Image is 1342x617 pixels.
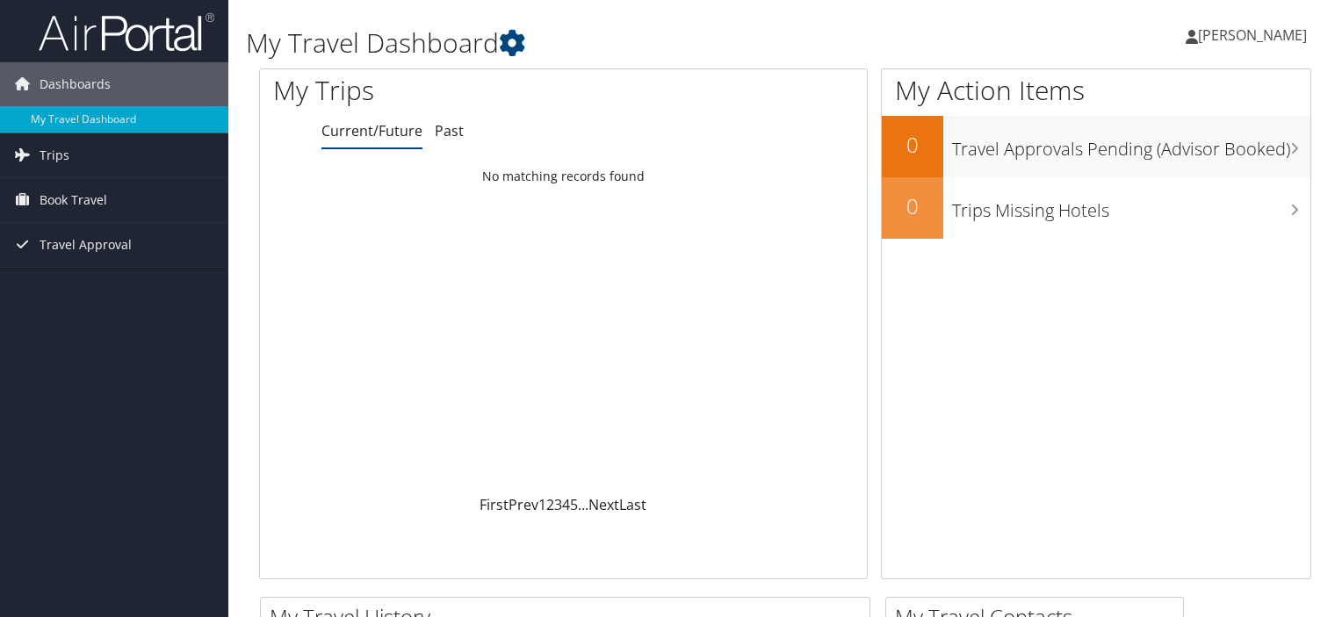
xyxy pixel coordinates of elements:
h1: My Travel Dashboard [246,25,965,61]
a: Prev [509,495,538,514]
a: 0Travel Approvals Pending (Advisor Booked) [882,116,1310,177]
span: Book Travel [40,178,107,222]
a: [PERSON_NAME] [1186,9,1324,61]
a: 4 [562,495,570,514]
span: Travel Approval [40,223,132,267]
h1: My Trips [273,72,601,109]
a: First [480,495,509,514]
span: Dashboards [40,62,111,106]
span: Trips [40,133,69,177]
span: [PERSON_NAME] [1198,25,1307,45]
a: 2 [546,495,554,514]
a: 0Trips Missing Hotels [882,177,1310,239]
a: Past [435,121,464,140]
a: 1 [538,495,546,514]
h3: Travel Approvals Pending (Advisor Booked) [952,128,1310,161]
img: airportal-logo.png [39,11,214,53]
a: Last [619,495,646,514]
h2: 0 [882,130,943,160]
a: Next [588,495,619,514]
a: 3 [554,495,562,514]
h3: Trips Missing Hotels [952,190,1310,223]
h1: My Action Items [882,72,1310,109]
td: No matching records found [260,161,867,192]
span: … [578,495,588,514]
a: 5 [570,495,578,514]
h2: 0 [882,191,943,221]
a: Current/Future [321,121,422,140]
